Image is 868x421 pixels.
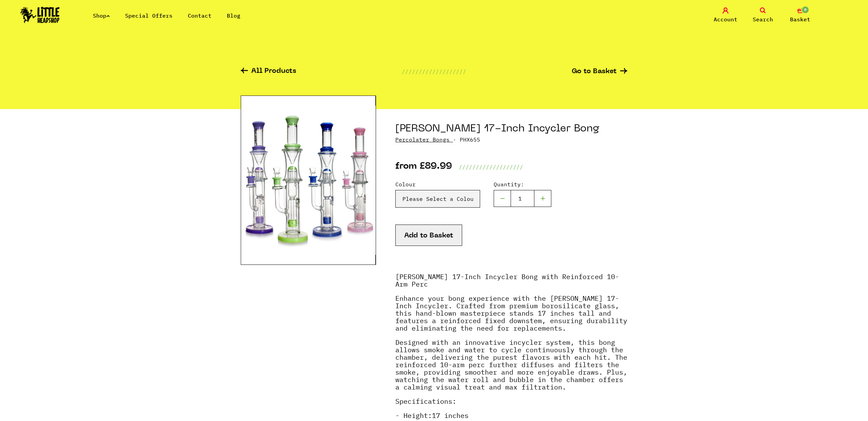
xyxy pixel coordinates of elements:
a: Shop [93,12,110,19]
input: 1 [511,190,534,207]
img: Little Head Shop Logo [20,7,60,23]
a: 0 Basket [783,7,817,23]
span: 0 [801,6,809,14]
a: Search [746,7,780,23]
h1: [PERSON_NAME] 17-Inch Incycler Bong [395,123,627,135]
p: /////////////////// [402,67,466,76]
a: Blog [227,12,240,19]
a: All Products [241,68,296,76]
strong: [PERSON_NAME] 17-Inch Incycler Bong with Reinforced 10-Arm Perc [395,272,619,289]
p: Enhance your bong experience with the [PERSON_NAME] 17-Inch Incycler. Crafted from premium borosi... [395,295,627,339]
label: Colour [395,180,480,188]
span: Basket [790,15,810,23]
p: from £89.99 [395,163,452,171]
strong: - Height: [395,411,432,420]
img: Phoenix Star 17-Inch Incycler Bong [241,96,376,265]
p: · PHX655 [395,135,627,144]
span: Account [714,15,737,23]
a: Contact [188,12,212,19]
strong: Specifications: [395,397,456,406]
p: /////////////////// [459,163,523,171]
span: Search [753,15,773,23]
p: Designed with an innovative incycler system, this bong allows smoke and water to cycle continuous... [395,339,627,398]
a: Percolater Bongs [395,136,450,143]
a: Go to Basket [572,68,627,75]
button: Add to Basket [395,225,462,246]
a: Special Offers [125,12,173,19]
label: Quantity: [494,180,551,188]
